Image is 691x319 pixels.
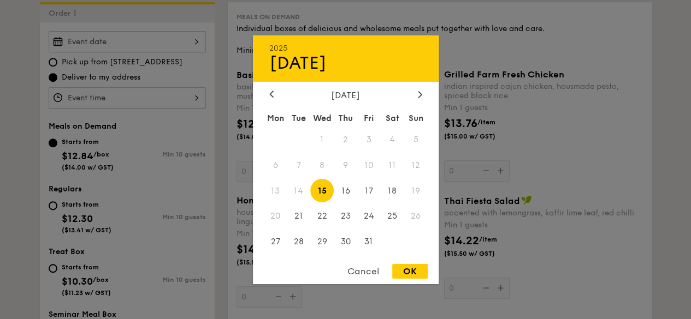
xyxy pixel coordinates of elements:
[264,204,287,228] span: 20
[404,128,428,151] span: 5
[310,128,334,151] span: 1
[334,108,357,128] div: Thu
[381,179,404,202] span: 18
[287,179,310,202] span: 14
[264,153,287,177] span: 6
[381,204,404,228] span: 25
[404,108,428,128] div: Sun
[357,108,381,128] div: Fri
[310,179,334,202] span: 15
[310,153,334,177] span: 8
[357,153,381,177] span: 10
[392,264,428,279] div: OK
[287,230,310,254] span: 28
[357,204,381,228] span: 24
[264,179,287,202] span: 13
[269,52,422,73] div: [DATE]
[269,43,422,52] div: 2025
[264,230,287,254] span: 27
[310,108,334,128] div: Wed
[381,153,404,177] span: 11
[334,128,357,151] span: 2
[287,108,310,128] div: Tue
[357,128,381,151] span: 3
[287,153,310,177] span: 7
[334,230,357,254] span: 30
[404,204,428,228] span: 26
[310,230,334,254] span: 29
[357,179,381,202] span: 17
[310,204,334,228] span: 22
[336,264,390,279] div: Cancel
[404,179,428,202] span: 19
[357,230,381,254] span: 31
[264,108,287,128] div: Mon
[287,204,310,228] span: 21
[381,108,404,128] div: Sat
[269,89,422,100] div: [DATE]
[334,153,357,177] span: 9
[381,128,404,151] span: 4
[334,179,357,202] span: 16
[334,204,357,228] span: 23
[404,153,428,177] span: 12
